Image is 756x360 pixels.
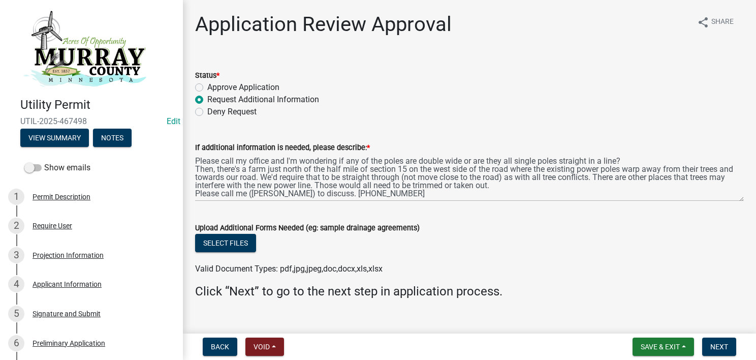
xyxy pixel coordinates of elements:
[195,284,744,299] h4: Click “Next” to go to the next step in application process.
[710,343,728,351] span: Next
[33,193,90,200] div: Permit Description
[8,306,24,322] div: 5
[207,106,257,118] label: Deny Request
[641,343,680,351] span: Save & Exit
[195,234,256,252] button: Select files
[254,343,270,351] span: Void
[207,94,319,106] label: Request Additional Information
[20,116,163,126] span: UTIL-2025-467498
[8,218,24,234] div: 2
[195,12,452,37] h1: Application Review Approval
[20,98,175,112] h4: Utility Permit
[20,129,89,147] button: View Summary
[195,264,383,274] span: Valid Document Types: pdf,jpg,jpeg,doc,docx,xls,xlsx
[24,162,90,174] label: Show emails
[8,335,24,351] div: 6
[8,189,24,205] div: 1
[8,276,24,292] div: 4
[702,338,736,356] button: Next
[195,72,219,79] label: Status
[245,338,284,356] button: Void
[203,338,237,356] button: Back
[20,134,89,142] wm-modal-confirm: Summary
[633,338,694,356] button: Save & Exit
[93,134,132,142] wm-modal-confirm: Notes
[167,116,180,126] a: Edit
[711,16,734,28] span: Share
[33,340,105,347] div: Preliminary Application
[211,343,229,351] span: Back
[195,144,370,152] label: If additional information is needed, please describe:
[167,116,180,126] wm-modal-confirm: Edit Application Number
[195,225,420,232] label: Upload Additional Forms Needed (eg: sample drainage agreements)
[93,129,132,147] button: Notes
[33,222,72,229] div: Require User
[207,81,279,94] label: Approve Application
[8,247,24,263] div: 3
[697,16,709,28] i: share
[33,310,101,317] div: Signature and Submit
[20,11,146,87] img: Murray County, Minnesota
[33,252,104,259] div: Projection Information
[33,281,102,288] div: Applicant Information
[689,12,742,32] button: shareShare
